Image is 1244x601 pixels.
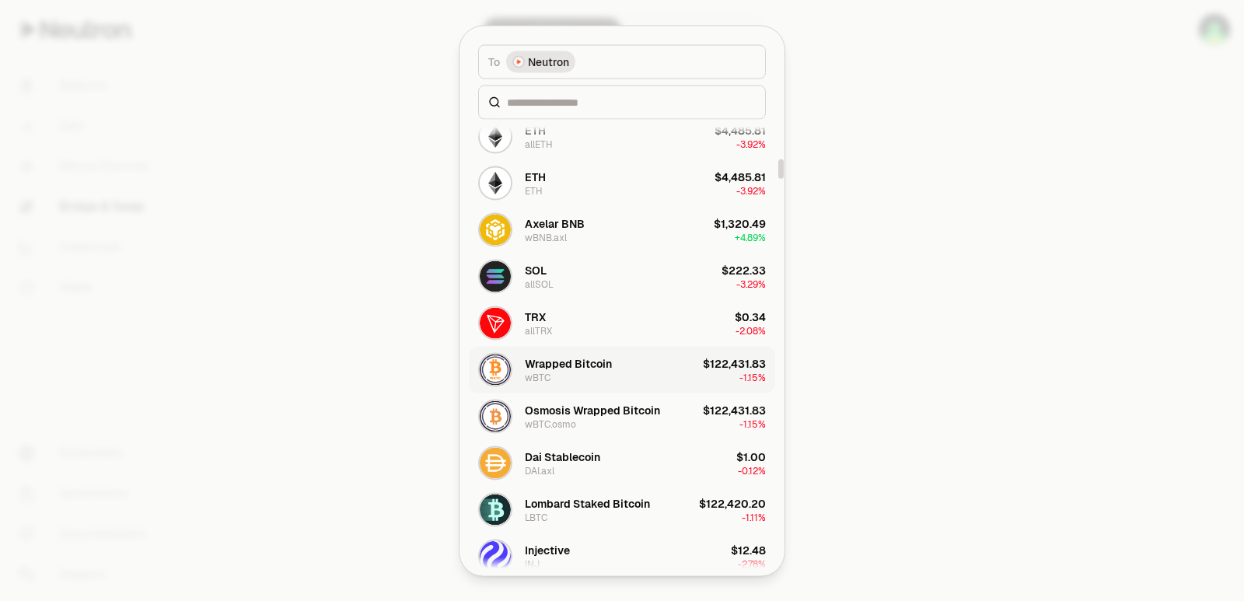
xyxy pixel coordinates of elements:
button: DAI.axl LogoDai StablecoinDAI.axl$1.00-0.12% [469,439,775,486]
div: TRX [525,309,546,324]
div: $222.33 [722,262,766,278]
div: Dai Stablecoin [525,449,600,464]
span: -3.29% [736,278,766,290]
button: wBTC LogoWrapped BitcoinwBTC$122,431.83-1.15% [469,346,775,393]
div: ETH [525,184,543,197]
div: ETH [525,169,546,184]
span: -3.92% [736,184,766,197]
img: wBTC Logo [480,354,511,385]
div: allSOL [525,278,554,290]
div: allETH [525,138,553,150]
button: allTRX LogoTRXallTRX$0.34-2.08% [469,299,775,346]
button: allETH LogoETHallETH$4,485.81-3.92% [469,113,775,159]
div: $122,420.20 [699,495,766,511]
img: Neutron Logo [514,57,523,66]
div: $122,431.83 [703,402,766,418]
span: To [488,54,500,69]
div: DAI.axl [525,464,554,477]
img: INJ Logo [480,540,511,571]
button: wBNB.axl LogoAxelar BNBwBNB.axl$1,320.49+4.89% [469,206,775,253]
span: -1.11% [742,511,766,523]
div: ETH [525,122,546,138]
div: SOL [525,262,547,278]
img: allETH Logo [480,121,511,152]
div: $12.48 [731,542,766,557]
div: wBNB.axl [525,231,567,243]
div: Injective [525,542,570,557]
span: -3.92% [736,138,766,150]
div: $4,485.81 [715,169,766,184]
span: -1.15% [739,371,766,383]
button: wBTC.osmo LogoOsmosis Wrapped BitcoinwBTC.osmo$122,431.83-1.15% [469,393,775,439]
img: LBTC Logo [480,494,511,525]
button: allSOL LogoSOLallSOL$222.33-3.29% [469,253,775,299]
span: -2.08% [736,324,766,337]
div: allTRX [525,324,552,337]
img: allTRX Logo [480,307,511,338]
div: Lombard Staked Bitcoin [525,495,650,511]
button: LBTC LogoLombard Staked BitcoinLBTC$122,420.20-1.11% [469,486,775,533]
div: $122,431.83 [703,355,766,371]
span: -0.12% [738,464,766,477]
span: Neutron [528,54,569,69]
button: ETH LogoETHETH$4,485.81-3.92% [469,159,775,206]
img: wBNB.axl Logo [480,214,511,245]
img: ETH Logo [480,167,511,198]
div: $1.00 [736,449,766,464]
div: Wrapped Bitcoin [525,355,612,371]
div: INJ [525,557,540,570]
span: -1.15% [739,418,766,430]
img: allSOL Logo [480,260,511,292]
div: LBTC [525,511,547,523]
div: Osmosis Wrapped Bitcoin [525,402,660,418]
div: $4,485.81 [715,122,766,138]
div: $0.34 [735,309,766,324]
div: wBTC [525,371,550,383]
div: wBTC.osmo [525,418,576,430]
span: -2.78% [738,557,766,570]
button: ToNeutron LogoNeutron [478,44,766,79]
button: INJ LogoInjectiveINJ$12.48-2.78% [469,533,775,579]
img: wBTC.osmo Logo [480,400,511,432]
div: Axelar BNB [525,215,585,231]
img: DAI.axl Logo [480,447,511,478]
span: + 4.89% [735,231,766,243]
div: $1,320.49 [714,215,766,231]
